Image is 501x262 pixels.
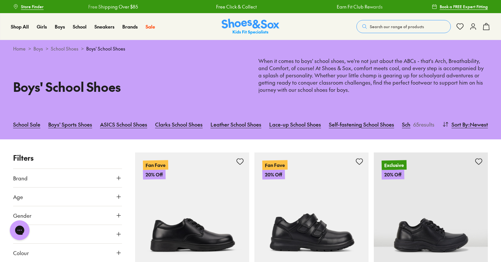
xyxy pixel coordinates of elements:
[100,117,147,131] a: ASICS School Shoes
[13,225,122,243] button: Style
[143,170,166,179] p: 20% Off
[13,212,31,219] span: Gender
[468,120,488,128] span: : Newest
[13,45,26,52] a: Home
[13,169,122,187] button: Brand
[13,244,122,262] button: Colour
[13,152,122,163] p: Filters
[13,174,28,182] span: Brand
[13,206,122,225] button: Gender
[451,120,468,128] span: Sort By
[269,117,321,131] a: Lace-up School Shoes
[262,170,285,179] p: 20% Off
[356,20,451,33] button: Search our range of products
[7,218,33,242] iframe: Gorgias live chat messenger
[222,19,279,35] img: SNS_Logo_Responsive.svg
[13,1,44,12] a: Store Finder
[262,160,288,170] p: Fan Fave
[402,117,432,131] a: School Socks
[329,117,394,131] a: Self-fastening School Shoes
[432,1,488,12] a: Book a FREE Expert Fitting
[382,170,404,179] p: 20% Off
[21,4,44,10] span: Store Finder
[210,117,261,131] a: Leather School Shoes
[37,23,47,30] a: Girls
[442,117,488,131] button: Sort By:Newest
[13,193,23,201] span: Age
[370,24,424,30] span: Search our range of products
[55,23,65,30] a: Boys
[382,160,407,170] p: Exclusive
[51,45,78,52] a: School Shoes
[146,23,155,30] a: Sale
[13,249,29,257] span: Colour
[143,160,168,170] p: Fan Fave
[222,19,279,35] a: Shoes & Sox
[94,23,114,30] a: Sneakers
[337,3,383,10] a: Earn Fit Club Rewards
[411,120,434,128] p: 65 results
[86,45,125,52] span: Boys' School Shoes
[258,57,488,93] p: When it comes to boys' school shoes, we're not just about the ABCs - that's Arch, Breathability, ...
[122,23,138,30] a: Brands
[11,23,29,30] a: Shop All
[13,45,488,52] div: > > >
[73,23,87,30] a: School
[33,45,43,52] a: Boys
[13,188,122,206] button: Age
[13,77,243,96] h1: Boys' School Shoes
[155,117,203,131] a: Clarks School Shoes
[48,117,92,131] a: Boys' Sports Shoes
[440,4,488,10] span: Book a FREE Expert Fitting
[88,3,138,10] a: Free Shipping Over $85
[216,3,257,10] a: Free Click & Collect
[13,117,40,131] a: School Sale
